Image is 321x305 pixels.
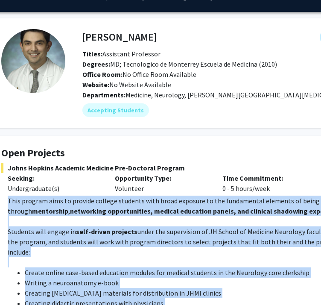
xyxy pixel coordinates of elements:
[82,70,123,79] b: Office Room:
[82,60,110,68] b: Degrees:
[6,267,36,299] iframe: Chat
[82,50,102,58] b: Titles:
[82,103,149,117] mat-chip: Accepting Students
[82,70,196,79] span: No Office Room Available
[82,80,171,89] span: No Website Available
[82,80,109,89] b: Website:
[32,207,68,215] strong: mentorship
[8,173,102,183] p: Seeking:
[82,29,157,45] h4: [PERSON_NAME]
[82,60,277,68] span: MD; Tecnologico de Monterrey Escuela de Medicina (2010)
[82,91,125,99] b: Departments:
[108,173,216,194] div: Volunteer
[222,173,317,183] p: Time Commitment:
[8,183,102,194] div: Undergraduate(s)
[82,50,160,58] span: Assistant Professor
[115,173,209,183] p: Opportunity Type:
[1,29,65,93] img: Profile Picture
[76,227,137,236] strong: self-driven projects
